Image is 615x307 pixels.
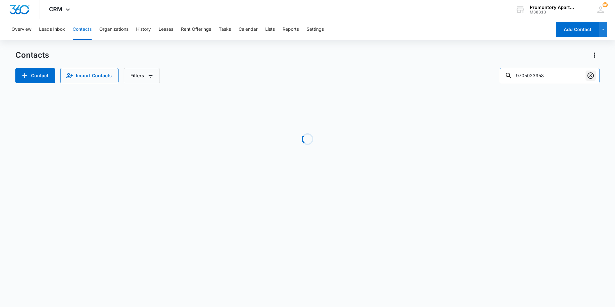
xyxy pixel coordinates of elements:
[99,19,128,40] button: Organizations
[239,19,258,40] button: Calendar
[49,6,62,12] span: CRM
[39,19,65,40] button: Leads Inbox
[530,10,577,14] div: account id
[73,19,92,40] button: Contacts
[60,68,119,83] button: Import Contacts
[586,71,596,81] button: Clear
[181,19,211,40] button: Rent Offerings
[124,68,160,83] button: Filters
[556,22,599,37] button: Add Contact
[603,2,608,7] span: 86
[159,19,173,40] button: Leases
[15,68,55,83] button: Add Contact
[530,5,577,10] div: account name
[219,19,231,40] button: Tasks
[265,19,275,40] button: Lists
[589,50,600,60] button: Actions
[15,50,49,60] h1: Contacts
[136,19,151,40] button: History
[500,68,600,83] input: Search Contacts
[603,2,608,7] div: notifications count
[12,19,31,40] button: Overview
[283,19,299,40] button: Reports
[307,19,324,40] button: Settings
